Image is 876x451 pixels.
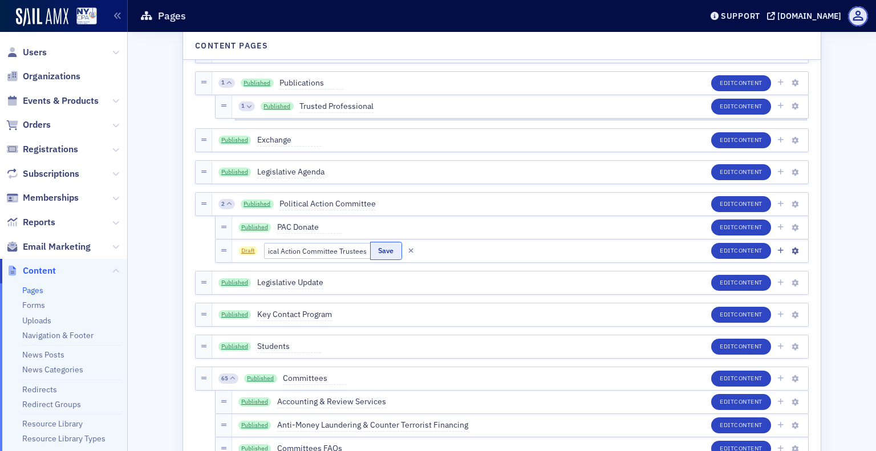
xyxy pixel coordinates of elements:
[238,223,271,232] a: Published
[370,242,401,259] button: Save
[734,421,763,429] span: Content
[22,399,81,409] a: Redirect Groups
[23,265,56,277] span: Content
[279,198,376,210] span: Political Action Committee
[22,300,45,310] a: Forms
[711,99,771,115] button: EditContent
[734,397,763,405] span: Content
[721,11,760,21] div: Support
[734,246,763,254] span: Content
[244,374,277,383] a: Published
[22,350,64,360] a: News Posts
[257,277,323,289] span: Legislative Update
[6,95,99,107] a: Events & Products
[257,166,325,178] span: Legislative Agenda
[257,308,332,321] span: Key Contact Program
[158,9,186,23] h1: Pages
[218,278,252,287] a: Published
[711,371,771,387] button: EditContent
[711,220,771,235] button: EditContent
[734,168,763,176] span: Content
[218,342,252,351] a: Published
[711,339,771,355] button: EditContent
[711,243,771,259] button: EditContent
[218,136,252,145] a: Published
[711,132,771,148] button: EditContent
[283,372,347,385] span: Committees
[23,46,47,59] span: Users
[221,200,225,208] span: 2
[734,278,763,286] span: Content
[711,196,771,212] button: EditContent
[711,394,771,410] button: EditContent
[23,70,80,83] span: Organizations
[22,433,106,444] a: Resource Library Types
[277,419,468,432] span: Anti-Money Laundering & Counter Terrorist Financing
[218,168,252,177] a: Published
[22,330,94,340] a: Navigation & Footer
[22,419,83,429] a: Resource Library
[241,102,245,110] span: 1
[22,384,57,395] a: Redirects
[257,340,321,353] span: Students
[195,40,268,52] h4: Content Pages
[22,285,43,295] a: Pages
[261,102,294,111] a: Published
[277,396,386,408] span: Accounting & Review Services
[711,275,771,291] button: EditContent
[16,8,68,26] img: SailAMX
[734,310,763,318] span: Content
[23,216,55,229] span: Reports
[238,246,258,255] span: Draft
[23,95,99,107] span: Events & Products
[6,70,80,83] a: Organizations
[76,7,97,25] img: SailAMX
[279,77,343,90] span: Publications
[241,79,274,88] a: Published
[734,374,763,382] span: Content
[6,265,56,277] a: Content
[6,119,51,131] a: Orders
[22,315,51,326] a: Uploads
[6,241,91,253] a: Email Marketing
[734,79,763,87] span: Content
[221,79,225,87] span: 1
[711,307,771,323] button: EditContent
[218,310,252,319] a: Published
[767,12,845,20] button: [DOMAIN_NAME]
[221,375,228,383] span: 65
[241,200,274,209] a: Published
[23,241,91,253] span: Email Marketing
[238,421,271,430] a: Published
[23,168,79,180] span: Subscriptions
[277,221,341,234] span: PAC Donate
[848,6,868,26] span: Profile
[734,200,763,208] span: Content
[22,364,83,375] a: News Categories
[6,46,47,59] a: Users
[734,342,763,350] span: Content
[6,168,79,180] a: Subscriptions
[23,192,79,204] span: Memberships
[711,75,771,91] button: EditContent
[777,11,841,21] div: [DOMAIN_NAME]
[734,223,763,231] span: Content
[734,136,763,144] span: Content
[23,119,51,131] span: Orders
[711,417,771,433] button: EditContent
[299,100,374,113] span: Trusted Professional
[6,192,79,204] a: Memberships
[23,143,78,156] span: Registrations
[257,134,321,147] span: Exchange
[6,143,78,156] a: Registrations
[734,102,763,110] span: Content
[711,164,771,180] button: EditContent
[68,7,97,27] a: View Homepage
[6,216,55,229] a: Reports
[238,397,271,407] a: Published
